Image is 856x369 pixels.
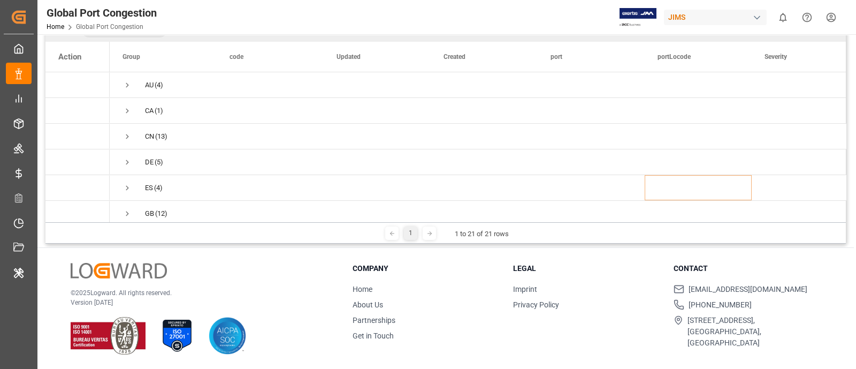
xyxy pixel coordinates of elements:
div: Press SPACE to select this row. [45,72,110,98]
a: Imprint [513,285,537,293]
span: [PHONE_NUMBER] [689,299,752,311]
div: GB [145,201,154,226]
a: Privacy Policy [513,300,559,309]
span: (13) [155,124,167,149]
div: DE [145,150,154,175]
div: CN [145,124,154,149]
img: ISO 9001 & ISO 14001 Certification [71,317,146,355]
p: Version [DATE] [71,298,326,307]
span: Created [444,53,465,61]
span: portLocode [658,53,691,61]
span: (5) [155,150,163,175]
div: 1 [404,227,417,240]
div: Press SPACE to select this row. [45,98,110,124]
div: Global Port Congestion [47,5,157,21]
span: Updated [337,53,361,61]
button: JIMS [664,7,771,27]
a: Home [47,23,64,31]
div: CA [145,99,154,123]
div: ES [145,176,153,200]
div: Press SPACE to select this row. [45,124,110,149]
img: ISO 27001 Certification [158,317,196,355]
span: [EMAIL_ADDRESS][DOMAIN_NAME] [689,284,807,295]
div: 1 to 21 of 21 rows [455,229,509,239]
span: Severity [765,53,787,61]
img: Exertis%20JAM%20-%20Email%20Logo.jpg_1722504956.jpg [620,8,656,27]
span: (4) [155,73,163,97]
div: JIMS [664,10,767,25]
a: About Us [353,300,383,309]
h3: Company [353,263,500,274]
button: Help Center [795,5,819,29]
span: (12) [155,201,167,226]
span: port [551,53,562,61]
a: Get in Touch [353,332,394,340]
div: Press SPACE to select this row. [45,149,110,175]
a: Partnerships [353,316,395,325]
h3: Legal [513,263,660,274]
span: Group [123,53,140,61]
a: Home [353,285,372,293]
div: Press SPACE to select this row. [45,175,110,201]
div: Press SPACE to select this row. [45,201,110,227]
p: © 2025 Logward. All rights reserved. [71,288,326,298]
span: [STREET_ADDRESS], [GEOGRAPHIC_DATA], [GEOGRAPHIC_DATA] [687,315,821,349]
span: code [230,53,243,61]
h3: Contact [674,263,821,274]
img: AICPA SOC [209,317,246,355]
div: AU [145,73,154,97]
div: Action [58,52,81,62]
span: (4) [154,176,163,200]
span: (1) [155,99,163,123]
img: Logward Logo [71,263,167,278]
button: show 0 new notifications [771,5,795,29]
